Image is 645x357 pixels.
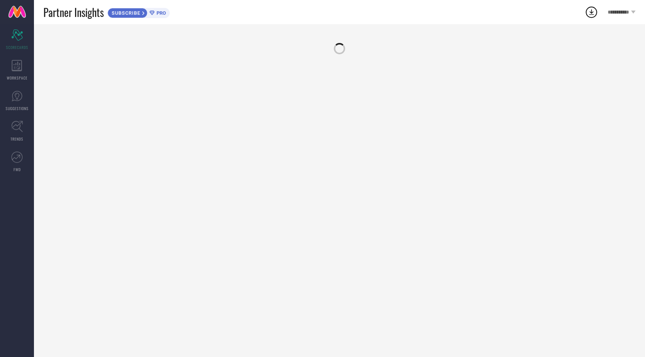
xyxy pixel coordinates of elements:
[6,106,29,111] span: SUGGESTIONS
[108,10,142,16] span: SUBSCRIBE
[43,5,104,20] span: Partner Insights
[6,44,28,50] span: SCORECARDS
[107,6,170,18] a: SUBSCRIBEPRO
[585,5,598,19] div: Open download list
[155,10,166,16] span: PRO
[7,75,28,81] span: WORKSPACE
[14,167,21,172] span: FWD
[11,136,23,142] span: TRENDS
